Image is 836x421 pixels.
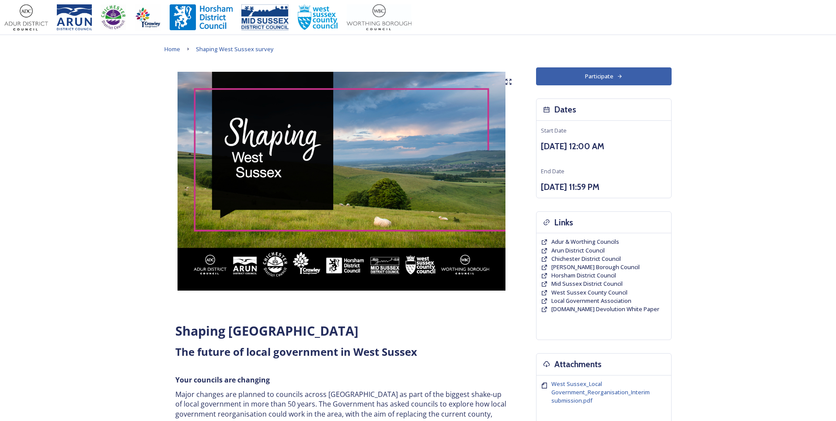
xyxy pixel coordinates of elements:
[551,288,627,297] a: West Sussex County Council
[57,4,92,31] img: Arun%20District%20Council%20logo%20blue%20CMYK.jpg
[551,297,631,305] span: Local Government Association
[170,4,233,31] img: Horsham%20DC%20Logo.jpg
[551,238,619,246] a: Adur & Worthing Councils
[241,4,289,31] img: 150ppimsdc%20logo%20blue.png
[4,4,48,31] img: Adur%20logo%20%281%29.jpeg
[164,45,180,53] span: Home
[541,140,667,153] h3: [DATE] 12:00 AM
[551,297,631,305] a: Local Government Association
[175,375,270,385] strong: Your councils are changing
[554,216,573,229] h3: Links
[541,167,564,175] span: End Date
[135,4,161,31] img: Crawley%20BC%20logo.jpg
[551,380,650,404] span: West Sussex_Local Government_Reorganisation_Interim submission.pdf
[551,263,640,271] a: [PERSON_NAME] Borough Council
[196,44,274,54] a: Shaping West Sussex survey
[551,280,623,288] span: Mid Sussex District Council
[551,305,659,313] a: [DOMAIN_NAME] Devolution White Paper
[297,4,338,31] img: WSCCPos-Spot-25mm.jpg
[347,4,411,31] img: Worthing_Adur%20%281%29.jpg
[551,246,605,255] a: Arun District Council
[551,280,623,288] a: Mid Sussex District Council
[536,67,672,85] button: Participate
[551,271,616,280] a: Horsham District Council
[196,45,274,53] span: Shaping West Sussex survey
[551,255,621,263] span: Chichester District Council
[541,181,667,193] h3: [DATE] 11:59 PM
[541,126,567,134] span: Start Date
[101,4,126,31] img: CDC%20Logo%20-%20you%20may%20have%20a%20better%20version.jpg
[164,44,180,54] a: Home
[175,344,417,359] strong: The future of local government in West Sussex
[554,103,576,116] h3: Dates
[175,322,359,339] strong: Shaping [GEOGRAPHIC_DATA]
[551,255,621,263] a: Chichester District Council
[554,358,602,371] h3: Attachments
[551,238,619,246] span: Adur & Worthing Councils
